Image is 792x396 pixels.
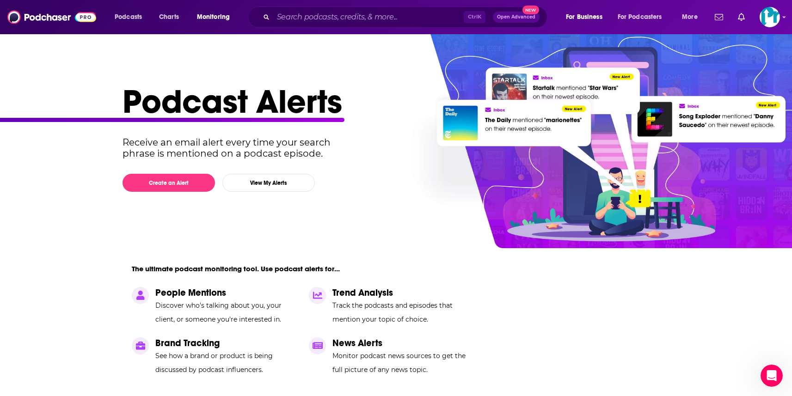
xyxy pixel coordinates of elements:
[115,11,142,24] span: Podcasts
[159,11,179,24] span: Charts
[123,137,348,159] p: Receive an email alert every time your search phrase is mentioned on a podcast episode.
[257,6,556,28] div: Search podcasts, credits, & more...
[675,10,709,24] button: open menu
[682,11,698,24] span: More
[155,299,298,326] p: Discover who's talking about you, your client, or someone you're interested in.
[108,10,154,24] button: open menu
[493,12,540,23] button: Open AdvancedNew
[7,8,96,26] img: Podchaser - Follow, Share and Rate Podcasts
[155,287,298,299] p: People Mentions
[464,11,485,23] span: Ctrl K
[566,11,602,24] span: For Business
[711,9,727,25] a: Show notifications dropdown
[618,11,662,24] span: For Podcasters
[734,9,749,25] a: Show notifications dropdown
[332,337,475,349] p: News Alerts
[497,15,535,19] span: Open Advanced
[197,11,230,24] span: Monitoring
[222,174,315,192] button: View My Alerts
[760,7,780,27] span: Logged in as Predictitpress
[155,337,298,349] p: Brand Tracking
[522,6,539,14] span: New
[760,7,780,27] img: User Profile
[155,349,298,377] p: See how a brand or product is being discussed by podcast influencers.
[123,81,663,122] h1: Podcast Alerts
[273,10,464,24] input: Search podcasts, credits, & more...
[332,349,475,377] p: Monitor podcast news sources to get the full picture of any news topic.
[132,264,340,273] p: The ultimate podcast monitoring tool. Use podcast alerts for...
[123,174,215,192] button: Create an Alert
[559,10,614,24] button: open menu
[190,10,242,24] button: open menu
[332,287,475,299] p: Trend Analysis
[760,7,780,27] button: Show profile menu
[612,10,675,24] button: open menu
[153,10,184,24] a: Charts
[332,299,475,326] p: Track the podcasts and episodes that mention your topic of choice.
[761,365,783,387] iframe: Intercom live chat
